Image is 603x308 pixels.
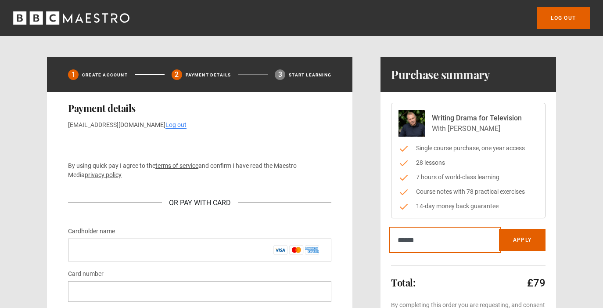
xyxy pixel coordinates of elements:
[186,72,231,78] p: Payment details
[85,171,122,178] a: privacy policy
[68,226,115,237] label: Cardholder name
[432,123,522,134] p: With [PERSON_NAME]
[68,269,104,279] label: Card number
[68,69,79,80] div: 1
[13,11,129,25] svg: BBC Maestro
[398,144,538,153] li: Single course purchase, one year access
[432,113,522,123] p: Writing Drama for Television
[391,277,415,288] h2: Total:
[68,161,331,180] p: By using quick pay I agree to the and confirm I have read the Maestro Media
[527,276,546,290] p: £79
[398,173,538,182] li: 7 hours of world-class learning
[398,158,538,167] li: 28 lessons
[289,72,331,78] p: Start learning
[499,229,546,251] button: Apply
[162,198,238,208] div: Or Pay With Card
[172,69,182,80] div: 2
[165,121,187,129] a: Log out
[68,137,331,154] iframe: Secure payment button frame
[82,72,128,78] p: Create Account
[275,69,285,80] div: 3
[68,120,331,130] p: [EMAIL_ADDRESS][DOMAIN_NAME]
[537,7,590,29] a: Log out
[155,162,198,169] a: terms of service
[398,187,538,196] li: Course notes with 78 practical exercises
[68,103,331,113] h2: Payment details
[398,202,538,211] li: 14-day money back guarantee
[391,68,490,82] h1: Purchase summary
[75,287,324,296] iframe: Secure card number input frame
